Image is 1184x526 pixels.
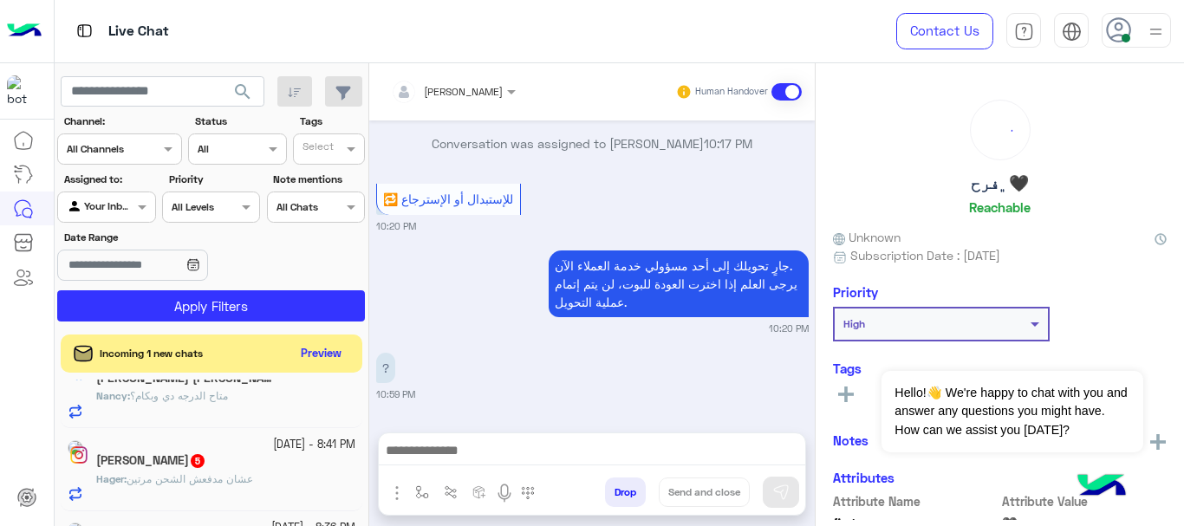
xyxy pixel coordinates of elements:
[294,341,349,367] button: Preview
[971,173,1029,193] h5: ﮼فرح🖤
[273,437,355,453] small: [DATE] - 8:41 PM
[7,75,38,107] img: 919860931428189
[96,389,130,402] b: :
[96,472,127,485] b: :
[975,105,1025,155] div: loading...
[74,20,95,42] img: tab
[833,492,999,510] span: Attribute Name
[376,134,809,153] p: Conversation was assigned to [PERSON_NAME]
[108,20,169,43] p: Live Chat
[850,246,1000,264] span: Subscription Date : [DATE]
[300,114,363,129] label: Tags
[415,485,429,499] img: select flow
[273,172,362,187] label: Note mentions
[195,114,284,129] label: Status
[222,76,264,114] button: search
[57,290,365,321] button: Apply Filters
[7,13,42,49] img: Logo
[387,483,407,503] img: send attachment
[70,446,88,464] img: Instagram
[833,360,1167,376] h6: Tags
[96,472,124,485] span: Hager
[1145,21,1167,42] img: profile
[376,219,416,233] small: 10:20 PM
[383,192,513,206] span: 🔁 للإستبدال أو الإسترجاع
[472,485,486,499] img: create order
[843,317,865,330] b: High
[444,485,458,499] img: Trigger scenario
[191,454,205,468] span: 5
[1014,22,1034,42] img: tab
[833,228,901,246] span: Unknown
[68,440,83,456] img: picture
[96,453,206,468] h5: Hager Talaat
[437,477,465,506] button: Trigger scenario
[64,114,180,129] label: Channel:
[1071,457,1132,517] img: hulul-logo.png
[127,472,253,485] span: عشان مدفعش الشحن مرتين
[169,172,258,187] label: Priority
[881,371,1142,452] span: Hello!👋 We're happy to chat with you and answer any questions you might have. How can we assist y...
[769,321,809,335] small: 10:20 PM
[896,13,993,49] a: Contact Us
[96,389,127,402] span: Nancy
[605,477,646,507] button: Drop
[232,81,253,102] span: search
[100,346,203,361] span: Incoming 1 new chats
[64,230,258,245] label: Date Range
[408,477,437,506] button: select flow
[130,389,228,402] span: متاح الدرجه دي وبكام؟
[376,353,395,383] p: 30/9/2025, 10:59 PM
[695,85,768,99] small: Human Handover
[1006,13,1041,49] a: tab
[772,484,790,501] img: send message
[300,139,334,159] div: Select
[465,477,494,506] button: create order
[833,432,868,448] h6: Notes
[1062,22,1082,42] img: tab
[833,284,878,300] h6: Priority
[659,477,750,507] button: Send and close
[969,199,1031,215] h6: Reachable
[376,387,415,401] small: 10:59 PM
[833,470,895,485] h6: Attributes
[494,483,515,503] img: send voice note
[64,172,153,187] label: Assigned to:
[549,250,809,317] p: 30/9/2025, 10:20 PM
[1150,434,1166,450] img: add
[521,486,535,500] img: make a call
[704,136,752,151] span: 10:17 PM
[424,85,503,98] span: [PERSON_NAME]
[1002,492,1168,510] span: Attribute Value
